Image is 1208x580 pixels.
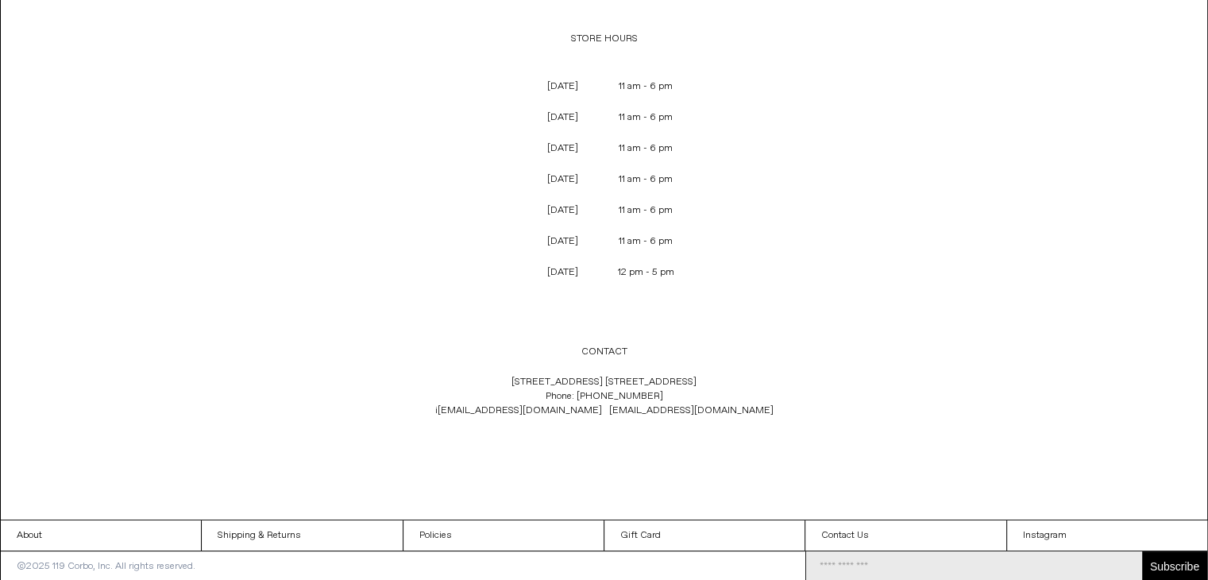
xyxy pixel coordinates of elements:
[604,520,805,551] a: Gift Card
[435,404,609,417] span: i
[202,520,402,551] a: Shipping & Returns
[342,337,867,367] p: CONTACT
[521,164,604,195] p: [DATE]
[604,257,687,288] p: 12 pm - 5 pm
[521,102,604,133] p: [DATE]
[342,367,867,426] p: [STREET_ADDRESS] [STREET_ADDRESS] Phone: [PHONE_NUMBER]
[609,404,774,417] a: [EMAIL_ADDRESS][DOMAIN_NAME]
[521,195,604,226] p: [DATE]
[604,195,687,226] p: 11 am - 6 pm
[403,520,604,551] a: Policies
[805,520,1005,551] a: Contact Us
[1007,520,1207,551] a: Instagram
[438,404,602,417] a: [EMAIL_ADDRESS][DOMAIN_NAME]
[521,226,604,257] p: [DATE]
[604,133,687,164] p: 11 am - 6 pm
[604,226,687,257] p: 11 am - 6 pm
[1,520,201,551] a: About
[521,72,604,102] p: [DATE]
[521,257,604,288] p: [DATE]
[342,24,867,54] p: STORE HOURS
[604,72,687,102] p: 11 am - 6 pm
[521,133,604,164] p: [DATE]
[604,102,687,133] p: 11 am - 6 pm
[604,164,687,195] p: 11 am - 6 pm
